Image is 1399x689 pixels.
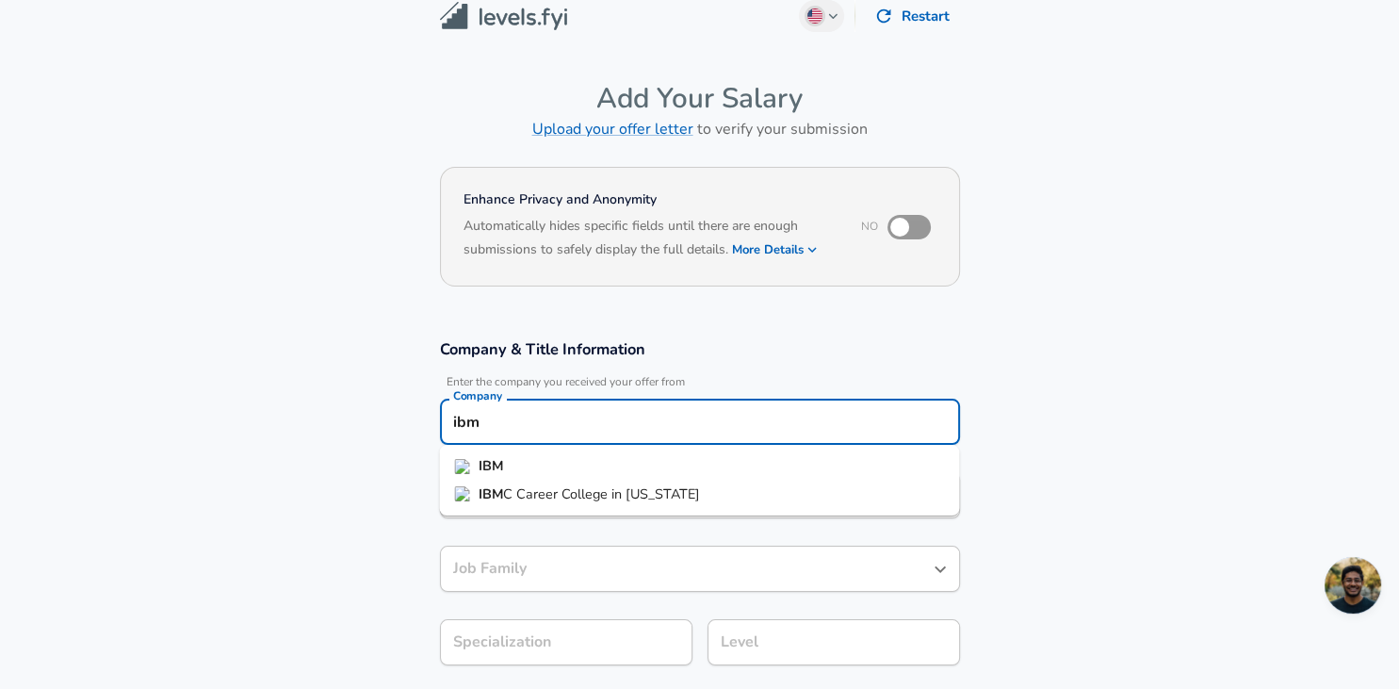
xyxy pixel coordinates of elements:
input: Software Engineer [448,554,923,583]
strong: IBM [479,484,503,503]
label: Company [453,390,502,402]
img: ibmc.edu [454,486,471,501]
input: Specialization [440,619,692,665]
div: Open chat [1325,557,1381,614]
h4: Enhance Privacy and Anonymity [464,190,836,209]
h3: Company & Title Information [440,338,960,360]
span: Enter the company you received your offer from [440,375,960,389]
img: ibm.com [454,459,471,474]
img: Levels.fyi [440,2,567,31]
input: Google [448,407,952,436]
h4: Add Your Salary [440,81,960,116]
h6: Automatically hides specific fields until there are enough submissions to safely display the full... [464,216,836,263]
button: More Details [732,237,819,263]
img: English (US) [807,8,822,24]
input: L3 [716,628,952,657]
a: Upload your offer letter [532,119,693,139]
button: Open [927,556,953,582]
span: C Career College in [US_STATE] [503,484,700,503]
h6: to verify your submission [440,116,960,142]
span: No [861,219,878,234]
strong: IBM [479,456,503,475]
